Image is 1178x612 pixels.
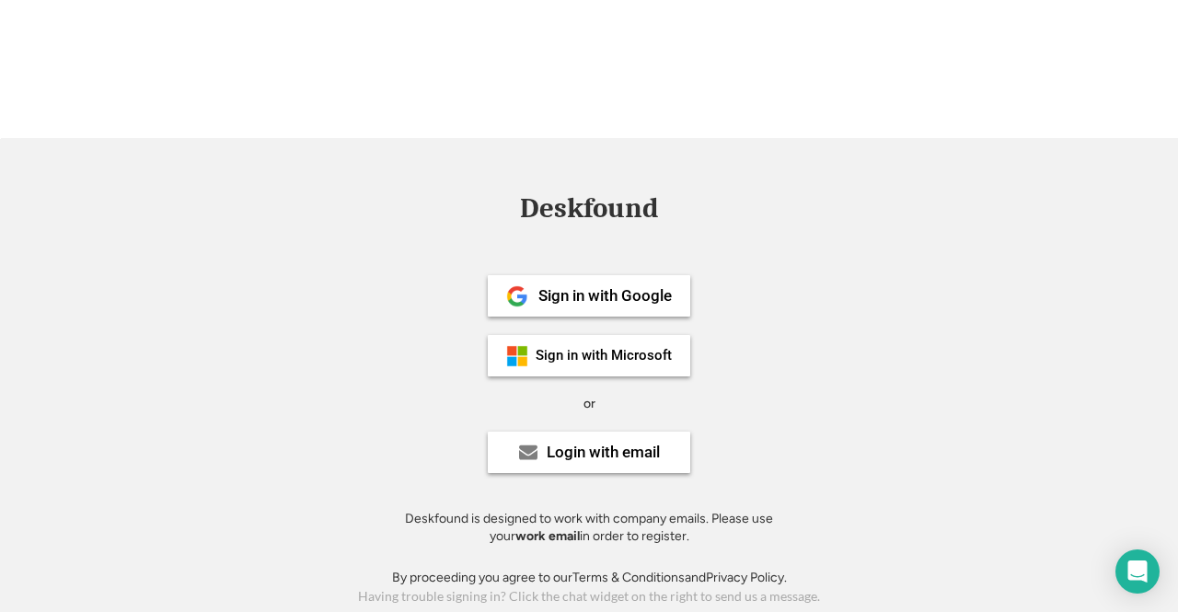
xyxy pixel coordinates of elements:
[511,194,667,223] div: Deskfound
[536,349,672,363] div: Sign in with Microsoft
[547,445,660,460] div: Login with email
[382,510,796,546] div: Deskfound is designed to work with company emails. Please use your in order to register.
[506,345,528,367] img: ms-symbollockup_mssymbol_19.png
[506,285,528,307] img: 1024px-Google__G__Logo.svg.png
[515,528,580,544] strong: work email
[572,570,685,585] a: Terms & Conditions
[1115,549,1160,594] div: Open Intercom Messenger
[538,288,672,304] div: Sign in with Google
[392,569,787,587] div: By proceeding you agree to our and
[583,395,595,413] div: or
[706,570,787,585] a: Privacy Policy.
